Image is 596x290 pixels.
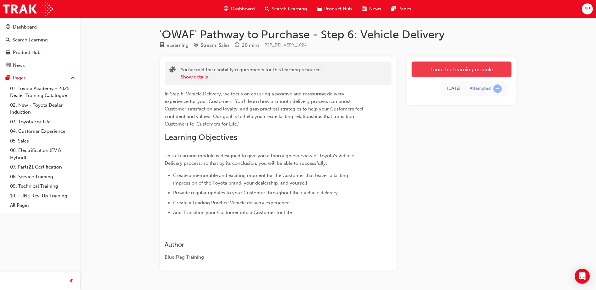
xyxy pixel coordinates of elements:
span: up-icon [71,74,75,82]
div: Duration [235,41,260,49]
h3: Author [165,241,369,248]
div: You've met the eligibility requirements for this learning resource. [181,66,322,80]
span: car-icon [6,50,10,56]
a: news-iconNews [357,3,386,15]
span: And Transition your Customer into a Customer for Life. [173,210,293,215]
a: 07. Parts21 Certification [8,162,78,172]
button: Pages [3,72,78,84]
span: SP [585,5,590,13]
a: 10. TUNE Rev-Up Training [8,191,78,201]
div: News [13,62,25,69]
a: Dashboard [3,21,78,33]
div: Open Intercom Messenger [575,269,590,284]
a: 04. Customer Experience [8,126,78,136]
h1: 'OWAF' Pathway to Purchase - Step 6: Vehicle Delivery [160,28,517,41]
span: This eLearning module is designed to give you a thorough overview of Toyota's Vehicle Delivery pr... [165,153,355,166]
a: 05. Sales [8,136,78,146]
a: car-iconProduct Hub [312,3,357,15]
span: Dashboard [231,5,255,13]
a: Launch eLearning module [412,62,511,77]
span: Provide regular updates to your Customer throughout their vehicle delivery. [173,190,339,196]
span: Product Hub [324,5,352,13]
div: Mon Sep 15 2025 14:22:35 GMT+1000 (Australian Eastern Standard Time) [447,85,460,92]
span: Search Learning [272,5,307,13]
span: news-icon [362,5,367,13]
a: All Pages [8,201,78,210]
a: Product Hub [3,47,78,58]
span: learningResourceType_ELEARNING-icon [160,43,164,48]
div: Search Learning [13,36,48,44]
div: Product Hub [13,49,41,56]
a: 08. Service Training [8,172,78,182]
div: Stream [194,41,230,49]
span: news-icon [6,63,10,68]
span: Create a Leading Practice Vehicle delivery experience. [173,200,291,206]
span: search-icon [6,37,10,43]
span: pages-icon [6,75,10,81]
div: Stream: Sales [201,42,230,49]
button: Show details [181,73,208,81]
span: puzzle-icon [169,67,176,74]
div: Type [160,41,189,49]
span: Pages [398,5,411,13]
span: Learning Objectives [165,132,237,142]
a: 01. Toyota Academy - 2025 Dealer Training Catalogue [8,84,78,100]
span: guage-icon [6,24,10,30]
span: guage-icon [224,5,228,13]
a: 09. Technical Training [8,181,78,191]
a: News [3,60,78,71]
span: clock-icon [235,43,239,48]
span: In Step 6: Vehicle Delivery, we focus on ensuring a positive and reassuring delivery experience f... [165,91,364,127]
span: pages-icon [391,5,396,13]
a: guage-iconDashboard [219,3,260,15]
span: Create a memorable and exciting moment for the Customer that leaves a lasting impression of the T... [173,173,349,186]
div: Pages [13,74,26,82]
span: Learning resource code [265,42,307,48]
div: Blue Flag Training [165,254,369,261]
span: target-icon [194,43,198,48]
a: search-iconSearch Learning [260,3,312,15]
div: Dashboard [13,24,37,31]
span: search-icon [265,5,269,13]
span: car-icon [317,5,322,13]
span: News [369,5,381,13]
a: 02. New - Toyota Dealer Induction [8,100,78,117]
a: Search Learning [3,34,78,46]
a: 06. Electrification (EV & Hybrid) [8,146,78,162]
a: pages-iconPages [386,3,416,15]
button: DashboardSearch LearningProduct HubNews [3,20,78,72]
div: Attempted [470,86,491,92]
img: Trak [3,2,53,16]
span: learningRecordVerb_ATTEMPT-icon [493,84,502,93]
div: 20 mins [242,42,260,49]
a: 03. Toyota For Life [8,117,78,127]
span: prev-icon [69,277,74,285]
button: SP [582,3,593,14]
div: eLearning [167,42,189,49]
